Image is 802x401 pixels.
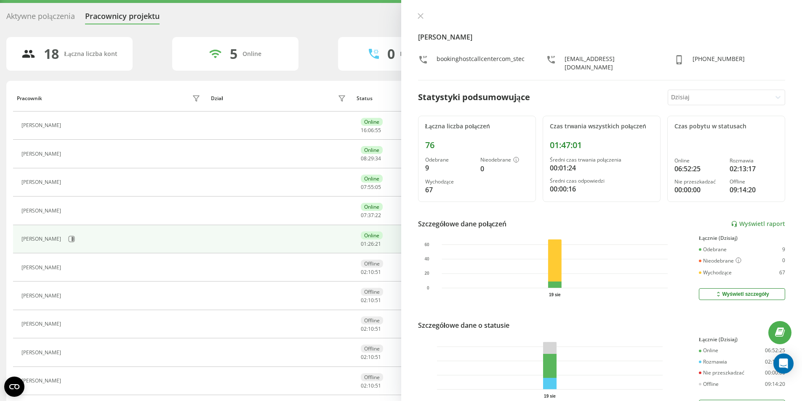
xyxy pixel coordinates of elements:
[361,325,367,332] span: 02
[361,269,381,275] div: : :
[368,297,374,304] span: 10
[550,163,653,173] div: 00:01:24
[674,179,723,185] div: Nie przeszkadzać
[361,373,383,381] div: Offline
[425,157,474,163] div: Odebrane
[375,325,381,332] span: 51
[21,122,63,128] div: [PERSON_NAME]
[387,46,395,62] div: 0
[375,155,381,162] span: 34
[699,270,732,276] div: Wychodzące
[361,184,381,190] div: : :
[765,381,785,387] div: 09:14:20
[765,359,785,365] div: 02:13:17
[21,208,63,214] div: [PERSON_NAME]
[424,242,429,247] text: 60
[361,156,381,162] div: : :
[715,291,769,297] div: Wyświetl szczegóły
[375,212,381,219] span: 22
[550,157,653,163] div: Średni czas trwania połączenia
[400,50,434,58] div: Rozmawiają
[699,359,727,365] div: Rozmawia
[21,321,63,327] div: [PERSON_NAME]
[426,286,429,290] text: 0
[357,96,373,101] div: Status
[211,96,223,101] div: Dział
[699,381,719,387] div: Offline
[21,378,63,384] div: [PERSON_NAME]
[361,260,383,268] div: Offline
[418,219,507,229] div: Szczegółowe dane połączeń
[375,127,381,134] span: 55
[361,203,383,211] div: Online
[674,185,723,195] div: 00:00:00
[544,394,556,398] text: 19 sie
[730,164,778,174] div: 02:13:17
[565,55,657,72] div: [EMAIL_ADDRESS][DOMAIN_NAME]
[765,348,785,353] div: 06:52:25
[361,183,367,191] span: 07
[361,118,383,126] div: Online
[361,127,367,134] span: 16
[368,353,374,361] span: 10
[699,337,785,343] div: Łącznie (Dzisiaj)
[361,146,383,154] div: Online
[21,265,63,271] div: [PERSON_NAME]
[418,91,530,104] div: Statystyki podsumowujące
[699,258,741,264] div: Nieodebrane
[480,157,529,164] div: Nieodebrane
[361,383,381,389] div: : :
[375,297,381,304] span: 51
[424,257,429,261] text: 40
[699,370,744,376] div: Nie przeszkadzać
[550,178,653,184] div: Średni czas odpowiedzi
[368,382,374,389] span: 10
[699,235,785,241] div: Łącznie (Dzisiaj)
[361,127,381,133] div: : :
[361,175,383,183] div: Online
[368,155,374,162] span: 29
[361,345,383,353] div: Offline
[550,123,653,130] div: Czas trwania wszystkich połączeń
[21,236,63,242] div: [PERSON_NAME]
[782,247,785,252] div: 9
[731,220,785,228] a: Wyświetl raport
[361,288,383,296] div: Offline
[699,288,785,300] button: Wyświetl szczegóły
[242,50,261,58] div: Online
[361,268,367,276] span: 02
[765,370,785,376] div: 00:00:00
[730,179,778,185] div: Offline
[368,325,374,332] span: 10
[418,32,786,42] h4: [PERSON_NAME]
[368,240,374,247] span: 26
[424,271,429,276] text: 20
[361,231,383,239] div: Online
[64,50,117,58] div: Łączna liczba kont
[361,297,381,303] div: : :
[480,164,529,174] div: 0
[425,185,474,195] div: 67
[85,12,160,25] div: Pracownicy projektu
[425,179,474,185] div: Wychodzące
[375,183,381,191] span: 05
[375,268,381,276] span: 51
[699,247,727,252] div: Odebrane
[730,158,778,164] div: Rozmawia
[230,46,237,62] div: 5
[730,185,778,195] div: 09:14:20
[368,183,374,191] span: 55
[674,158,723,164] div: Online
[368,268,374,276] span: 10
[21,179,63,185] div: [PERSON_NAME]
[375,353,381,361] span: 51
[693,55,745,72] div: [PHONE_NUMBER]
[674,164,723,174] div: 06:52:25
[418,320,509,330] div: Szczegółowe dane o statusie
[361,297,367,304] span: 02
[437,55,525,72] div: bookinghostcallcentercom_stec
[361,326,381,332] div: : :
[782,258,785,264] div: 0
[550,140,653,150] div: 01:47:01
[44,46,59,62] div: 18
